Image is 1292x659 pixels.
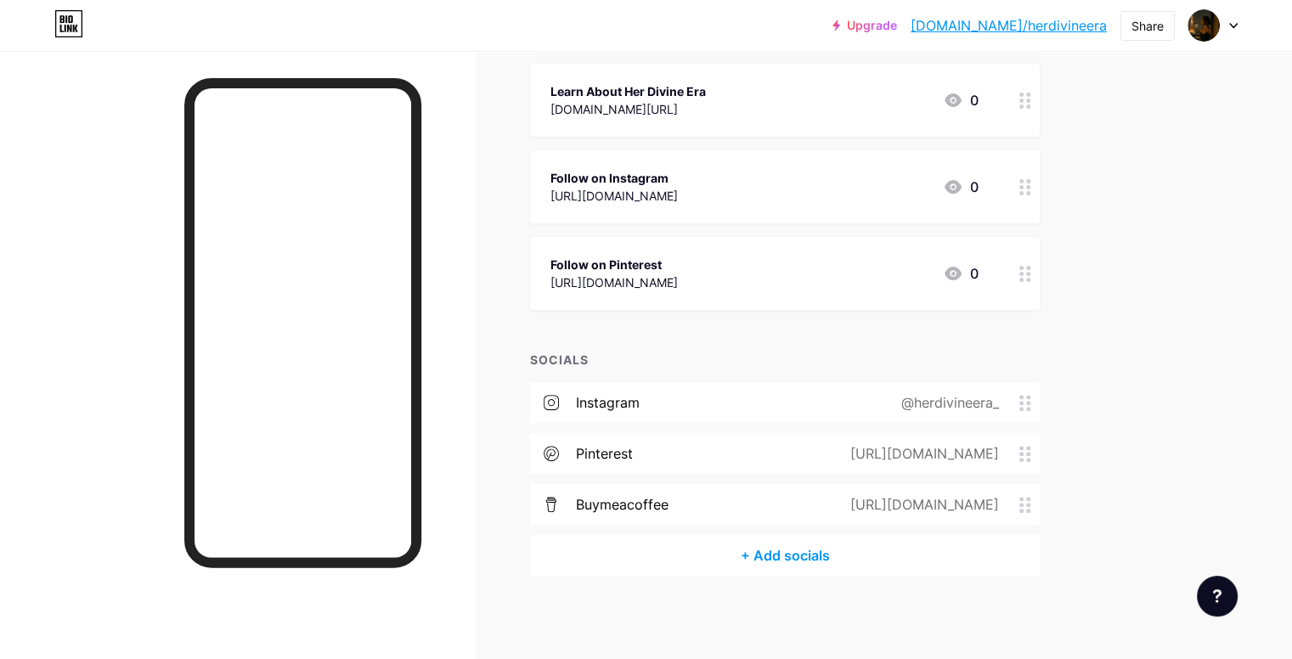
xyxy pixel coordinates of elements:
[530,351,1040,369] div: SOCIALS
[550,169,678,187] div: Follow on Instagram
[874,392,1019,413] div: @herdivineera_
[943,263,979,284] div: 0
[823,494,1019,515] div: [URL][DOMAIN_NAME]
[550,100,706,118] div: [DOMAIN_NAME][URL]
[550,187,678,205] div: [URL][DOMAIN_NAME]
[576,392,640,413] div: instagram
[530,535,1040,576] div: + Add socials
[550,82,706,100] div: Learn About Her Divine Era
[943,177,979,197] div: 0
[832,19,897,32] a: Upgrade
[943,90,979,110] div: 0
[823,443,1019,464] div: [URL][DOMAIN_NAME]
[1131,17,1164,35] div: Share
[550,256,678,273] div: Follow on Pinterest
[550,273,678,291] div: [URL][DOMAIN_NAME]
[576,494,669,515] div: buymeacoffee
[911,15,1107,36] a: [DOMAIN_NAME]/herdivineera
[576,443,633,464] div: pinterest
[1188,9,1220,42] img: herdivineera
